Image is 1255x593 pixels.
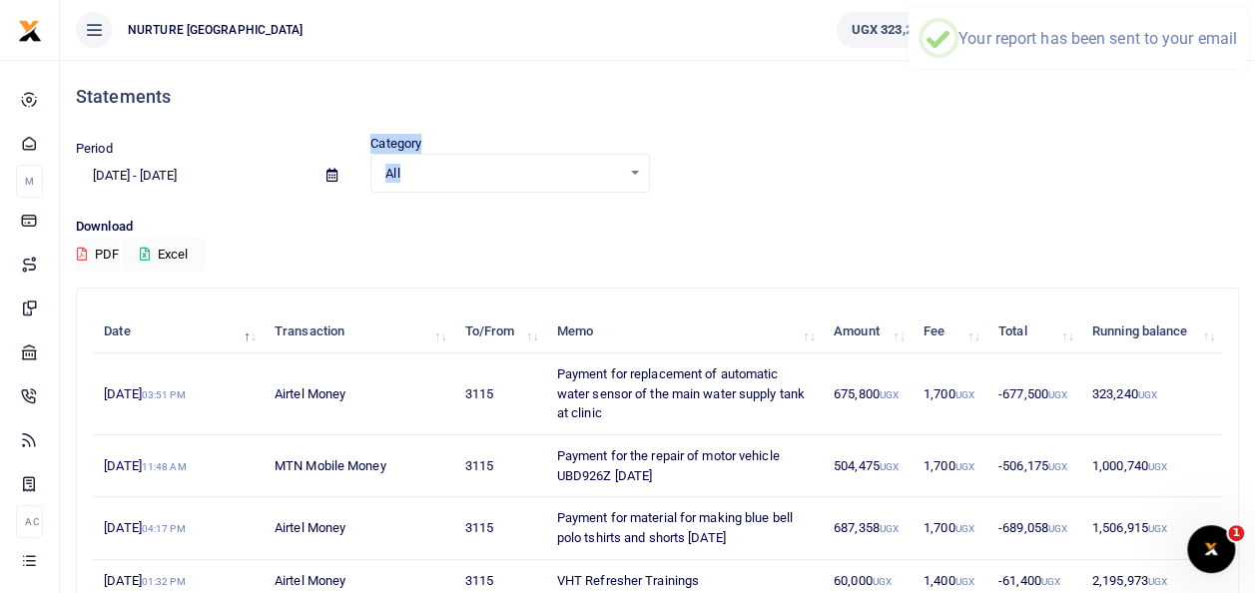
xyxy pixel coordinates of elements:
[1148,461,1167,472] small: UGX
[1148,576,1167,587] small: UGX
[1081,435,1222,497] td: 1,000,740
[913,497,987,559] td: 1,700
[93,497,264,559] td: [DATE]
[880,461,899,472] small: UGX
[76,217,1239,238] p: Download
[76,159,311,193] input: select period
[823,310,913,353] th: Amount: activate to sort column ascending
[987,353,1081,435] td: -677,500
[264,435,454,497] td: MTN Mobile Money
[913,310,987,353] th: Fee: activate to sort column ascending
[123,238,205,272] button: Excel
[18,19,42,43] img: logo-small
[954,389,973,400] small: UGX
[1081,497,1222,559] td: 1,506,915
[880,389,899,400] small: UGX
[954,461,973,472] small: UGX
[264,353,454,435] td: Airtel Money
[852,20,927,40] span: UGX 323,240
[987,310,1081,353] th: Total: activate to sort column ascending
[1081,310,1222,353] th: Running balance: activate to sort column ascending
[1048,523,1067,534] small: UGX
[954,576,973,587] small: UGX
[1048,461,1067,472] small: UGX
[545,435,822,497] td: Payment for the repair of motor vehicle UBD926Z [DATE]
[142,461,187,472] small: 11:48 AM
[1137,389,1156,400] small: UGX
[120,21,312,39] span: NURTURE [GEOGRAPHIC_DATA]
[837,12,941,48] a: UGX 323,240
[454,497,546,559] td: 3115
[93,353,264,435] td: [DATE]
[987,497,1081,559] td: -689,058
[823,353,913,435] td: 675,800
[18,22,42,37] a: logo-small logo-large logo-large
[954,523,973,534] small: UGX
[880,523,899,534] small: UGX
[987,435,1081,497] td: -506,175
[16,165,43,198] li: M
[142,523,186,534] small: 04:17 PM
[913,435,987,497] td: 1,700
[370,134,421,154] label: Category
[264,497,454,559] td: Airtel Money
[76,86,1239,108] h4: Statements
[16,505,43,538] li: Ac
[454,353,546,435] td: 3115
[1081,353,1222,435] td: 323,240
[873,576,892,587] small: UGX
[1041,576,1060,587] small: UGX
[1228,525,1244,541] span: 1
[1148,523,1167,534] small: UGX
[913,353,987,435] td: 1,700
[142,576,186,587] small: 01:32 PM
[93,310,264,353] th: Date: activate to sort column descending
[545,310,822,353] th: Memo: activate to sort column ascending
[142,389,186,400] small: 03:51 PM
[823,435,913,497] td: 504,475
[93,435,264,497] td: [DATE]
[76,139,113,159] label: Period
[454,310,546,353] th: To/From: activate to sort column ascending
[264,310,454,353] th: Transaction: activate to sort column ascending
[823,497,913,559] td: 687,358
[545,497,822,559] td: Payment for material for making blue bell polo tshirts and shorts [DATE]
[829,12,949,48] li: Wallet ballance
[76,238,120,272] button: PDF
[454,435,546,497] td: 3115
[958,29,1237,48] div: Your report has been sent to your email
[1048,389,1067,400] small: UGX
[1187,525,1235,573] iframe: Intercom live chat
[545,353,822,435] td: Payment for replacement of automatic water sensor of the main water supply tank at clinic
[385,164,620,184] span: All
